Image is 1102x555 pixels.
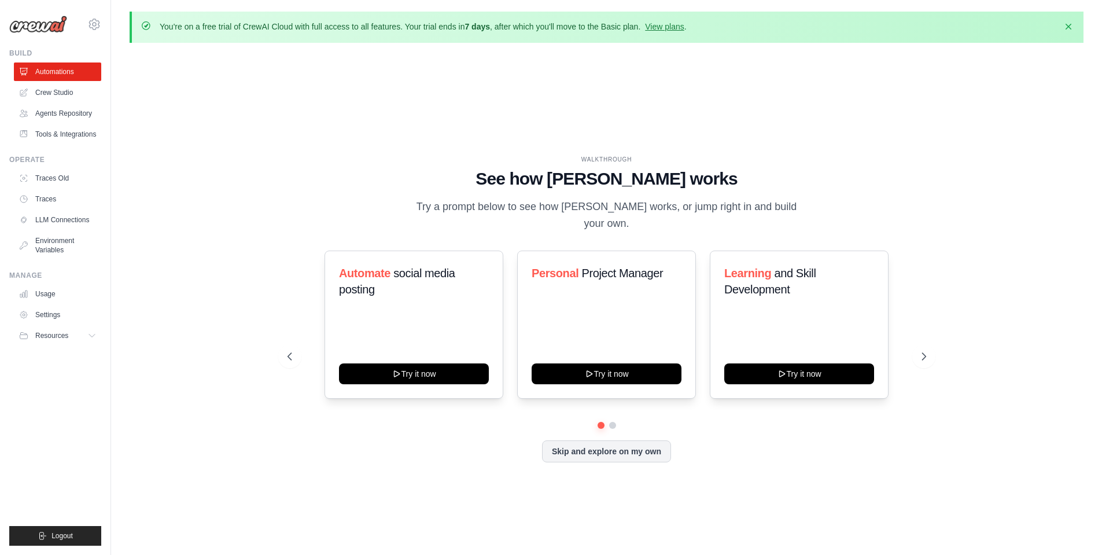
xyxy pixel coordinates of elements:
[14,125,101,144] a: Tools & Integrations
[160,21,687,32] p: You're on a free trial of CrewAI Cloud with full access to all features. Your trial ends in , aft...
[9,526,101,546] button: Logout
[14,83,101,102] a: Crew Studio
[14,231,101,259] a: Environment Variables
[9,155,101,164] div: Operate
[581,267,663,280] span: Project Manager
[339,267,390,280] span: Automate
[14,104,101,123] a: Agents Repository
[542,440,671,462] button: Skip and explore on my own
[14,211,101,229] a: LLM Connections
[14,306,101,324] a: Settings
[9,271,101,280] div: Manage
[35,331,68,340] span: Resources
[288,155,926,164] div: WALKTHROUGH
[14,190,101,208] a: Traces
[465,22,490,31] strong: 7 days
[339,267,455,296] span: social media posting
[532,363,681,384] button: Try it now
[645,22,684,31] a: View plans
[724,267,771,280] span: Learning
[9,16,67,33] img: Logo
[9,49,101,58] div: Build
[14,63,101,81] a: Automations
[412,199,801,233] p: Try a prompt below to see how [PERSON_NAME] works, or jump right in and build your own.
[14,326,101,345] button: Resources
[1044,499,1102,555] iframe: Chat Widget
[14,285,101,303] a: Usage
[532,267,578,280] span: Personal
[339,363,489,384] button: Try it now
[14,169,101,188] a: Traces Old
[724,363,874,384] button: Try it now
[51,531,73,541] span: Logout
[288,168,926,189] h1: See how [PERSON_NAME] works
